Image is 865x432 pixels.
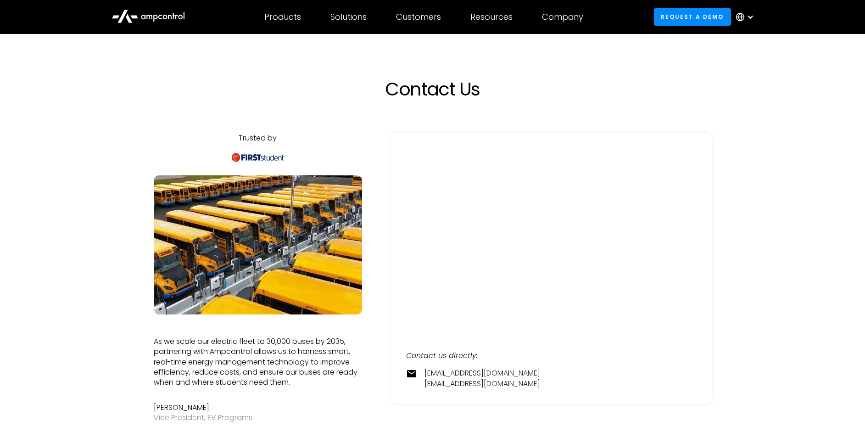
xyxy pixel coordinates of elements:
[542,12,583,22] div: Company
[396,12,441,22] div: Customers
[330,12,367,22] div: Solutions
[654,8,731,25] a: Request a demo
[424,379,540,389] a: [EMAIL_ADDRESS][DOMAIN_NAME]
[231,78,635,100] h1: Contact Us
[470,12,513,22] div: Resources
[264,12,301,22] div: Products
[406,351,697,361] div: Contact us directly:
[406,148,697,314] iframe: Form 0
[424,368,540,378] a: [EMAIL_ADDRESS][DOMAIN_NAME]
